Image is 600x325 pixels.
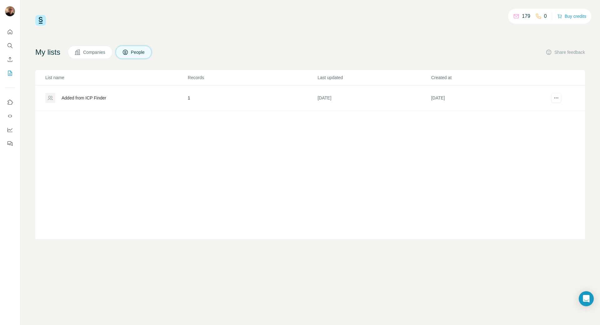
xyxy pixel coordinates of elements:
[5,6,15,16] img: Avatar
[557,12,586,21] button: Buy credits
[5,54,15,65] button: Enrich CSV
[579,291,594,306] div: Open Intercom Messenger
[45,74,187,81] p: List name
[317,74,430,81] p: Last updated
[35,47,60,57] h4: My lists
[5,26,15,38] button: Quick start
[5,68,15,79] button: My lists
[522,13,530,20] p: 179
[83,49,106,55] span: Companies
[5,138,15,149] button: Feedback
[5,124,15,135] button: Dashboard
[188,74,317,81] p: Records
[5,110,15,122] button: Use Surfe API
[187,85,317,111] td: 1
[431,85,544,111] td: [DATE]
[546,49,585,55] button: Share feedback
[131,49,145,55] span: People
[544,13,547,20] p: 0
[62,95,106,101] div: Added from ICP Finder
[5,40,15,51] button: Search
[551,93,561,103] button: actions
[35,15,46,26] img: Surfe Logo
[5,97,15,108] button: Use Surfe on LinkedIn
[317,85,431,111] td: [DATE]
[431,74,544,81] p: Created at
